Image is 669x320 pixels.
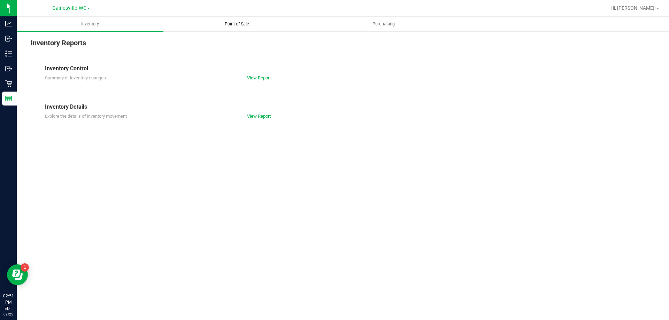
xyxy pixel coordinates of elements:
[215,21,259,27] span: Point of Sale
[610,5,656,11] span: Hi, [PERSON_NAME]!
[3,312,14,317] p: 09/25
[310,17,457,31] a: Purchasing
[17,17,163,31] a: Inventory
[247,114,271,119] a: View Report
[3,293,14,312] p: 02:51 PM EDT
[5,35,12,42] inline-svg: Inbound
[5,20,12,27] inline-svg: Analytics
[45,64,641,73] div: Inventory Control
[247,75,271,80] a: View Report
[5,80,12,87] inline-svg: Retail
[45,114,127,119] span: Explore the details of inventory movement
[7,264,28,285] iframe: Resource center
[363,21,404,27] span: Purchasing
[5,50,12,57] inline-svg: Inventory
[52,5,86,11] span: Gainesville WC
[5,95,12,102] inline-svg: Reports
[21,263,29,272] iframe: Resource center unread badge
[45,103,641,111] div: Inventory Details
[5,65,12,72] inline-svg: Outbound
[45,75,106,80] span: Summary of inventory changes
[72,21,108,27] span: Inventory
[31,38,655,54] div: Inventory Reports
[163,17,310,31] a: Point of Sale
